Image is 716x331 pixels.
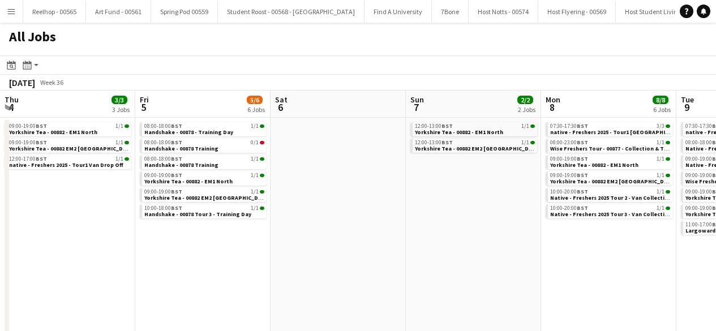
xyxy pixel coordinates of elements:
span: 09:00-19:00 [144,173,182,178]
span: 1/1 [521,140,529,145]
span: Mon [546,94,560,105]
span: BST [577,122,588,130]
span: 1/1 [530,124,535,128]
button: Spring Pod 00559 [151,1,218,23]
button: Host Notts - 00574 [469,1,538,23]
button: 7Bone [432,1,469,23]
span: 1/1 [260,124,264,128]
span: 5 [138,101,149,114]
div: 12:00-13:00BST1/1Yorkshire Tea - 00882 EM2 [GEOGRAPHIC_DATA] [410,139,537,155]
span: Native - Freshers 2025 Tour 3 - Van Collection & Travel Day [550,210,707,218]
div: 07:30-17:30BST3/3native - Freshers 2025 - Tour1 [GEOGRAPHIC_DATA] [546,122,672,139]
button: Reelhop - 00565 [23,1,86,23]
span: 1/1 [657,156,664,162]
span: 09:00-19:00 [144,189,182,195]
span: 4 [3,101,19,114]
span: BST [171,155,182,162]
a: 09:00-19:00BST1/1Yorkshire Tea - 00882 EM2 [GEOGRAPHIC_DATA] [144,188,264,201]
span: 0/1 [260,141,264,144]
div: 09:00-19:00BST1/1Yorkshire Tea - 00882 EM2 [GEOGRAPHIC_DATA] [5,139,131,155]
a: 08:00-18:00BST1/1Handshake - 00878 Training [144,155,264,168]
span: 6 [273,101,288,114]
div: 08:00-18:00BST0/1Handshake - 00878 Training [140,139,267,155]
span: 2/2 [517,96,533,104]
button: Student Roost - 00568 - [GEOGRAPHIC_DATA] [218,1,365,23]
a: 08:00-18:00BST0/1Handshake - 00878 Training [144,139,264,152]
span: 1/1 [666,157,670,161]
span: 1/1 [666,141,670,144]
a: 09:00-19:00BST1/1Yorkshire Tea - 00882 - EM1 North [9,122,129,135]
a: 07:30-17:30BST3/3native - Freshers 2025 - Tour1 [GEOGRAPHIC_DATA] [550,122,670,135]
span: 1/1 [260,174,264,177]
a: 12:00-13:00BST1/1Yorkshire Tea - 00882 EM2 [GEOGRAPHIC_DATA] [415,139,535,152]
div: 10:00-20:00BST1/1Native - Freshers 2025 Tour 2 - Van Collection & Travel Day [546,188,672,204]
a: 09:00-19:00BST1/1Yorkshire Tea - 00882 EM2 [GEOGRAPHIC_DATA] [550,171,670,184]
span: BST [36,155,47,162]
span: 09:00-19:00 [9,123,47,129]
a: 09:00-19:00BST1/1Yorkshire Tea - 00882 - EM1 North [144,171,264,184]
span: 1/1 [251,205,259,211]
div: 2 Jobs [518,105,535,114]
button: Host Student Living 00547 [616,1,709,23]
span: native - Freshers 2025 - Tour1 Van Drop Off [9,161,123,169]
div: 09:00-19:00BST1/1Yorkshire Tea - 00882 - EM1 North [140,171,267,188]
span: BST [36,139,47,146]
span: native - Freshers 2025 - Tour1 Glasgow Caledonian [550,128,687,136]
span: 07:30-17:30 [550,123,588,129]
span: 3/3 [112,96,127,104]
span: Thu [5,94,19,105]
span: 3/3 [666,124,670,128]
span: 1/1 [521,123,529,129]
span: BST [577,171,588,179]
span: 1/1 [657,140,664,145]
span: BST [577,139,588,146]
span: 1/1 [657,205,664,211]
div: 08:00-18:00BST1/1Handshake - 00878 Training [140,155,267,171]
span: 1/1 [115,156,123,162]
button: Art Fund - 00561 [86,1,151,23]
span: Yorkshire Tea - 00882 - EM1 North [144,178,233,185]
span: BST [171,188,182,195]
div: 09:00-19:00BST1/1Yorkshire Tea - 00882 - EM1 North [546,155,672,171]
div: 12:00-13:00BST1/1Yorkshire Tea - 00882 - EM1 North [410,122,537,139]
span: Handshake - 00878 - Training Day [144,128,233,136]
a: 09:00-19:00BST1/1Yorkshire Tea - 00882 - EM1 North [550,155,670,168]
span: Sun [410,94,424,105]
div: 09:00-19:00BST1/1Yorkshire Tea - 00882 EM2 [GEOGRAPHIC_DATA] [140,188,267,204]
span: 1/1 [666,174,670,177]
span: Wise Freshers Tour - 00877 - Collection & Travel Day [550,145,689,152]
span: 1/1 [657,189,664,195]
a: 10:00-20:00BST1/1Native - Freshers 2025 Tour 2 - Van Collection & Travel Day [550,188,670,201]
div: 08:00-23:00BST1/1Wise Freshers Tour - 00877 - Collection & Travel Day [546,139,672,155]
span: 1/1 [260,207,264,210]
span: 1/1 [251,189,259,195]
span: 09:00-19:00 [550,156,588,162]
button: Find A University [365,1,432,23]
a: 10:00-20:00BST1/1Native - Freshers 2025 Tour 3 - Van Collection & Travel Day [550,204,670,217]
div: 09:00-19:00BST1/1Yorkshire Tea - 00882 - EM1 North [5,122,131,139]
div: 6 Jobs [247,105,265,114]
span: 09:00-19:00 [9,140,47,145]
span: 1/1 [251,156,259,162]
span: Yorkshire Tea - 00882 - EM1 North [415,128,503,136]
span: BST [171,122,182,130]
span: 1/1 [666,190,670,194]
span: BST [441,139,453,146]
span: 09:00-19:00 [550,173,588,178]
div: 12:00-17:00BST1/1native - Freshers 2025 - Tour1 Van Drop Off [5,155,131,171]
span: Yorkshire Tea - 00882 - EM1 North [550,161,638,169]
span: Yorkshire Tea - 00882 - EM1 North [9,128,97,136]
span: Tue [681,94,694,105]
div: 10:00-18:00BST1/1Handshake - 00878 Tour 3 - Training Day [140,204,267,221]
a: 09:00-19:00BST1/1Yorkshire Tea - 00882 EM2 [GEOGRAPHIC_DATA] [9,139,129,152]
span: 1/1 [115,140,123,145]
a: 08:00-23:00BST1/1Wise Freshers Tour - 00877 - Collection & Travel Day [550,139,670,152]
span: BST [577,155,588,162]
span: 08:00-18:00 [144,123,182,129]
span: 1/1 [125,124,129,128]
span: 8/8 [653,96,668,104]
span: Week 36 [37,78,66,87]
span: 7 [409,101,424,114]
span: BST [577,188,588,195]
span: 1/1 [666,207,670,210]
